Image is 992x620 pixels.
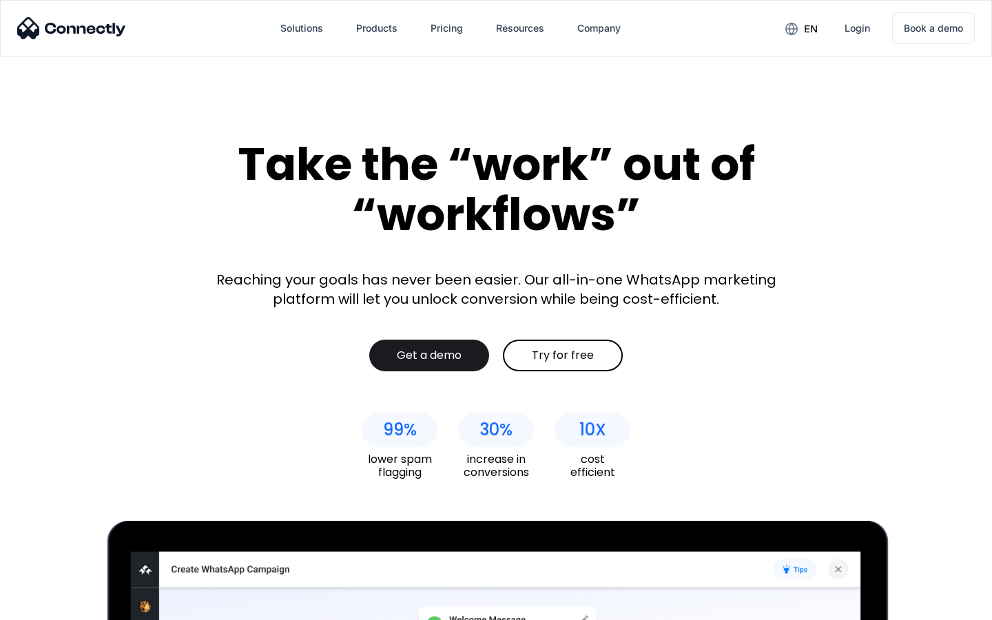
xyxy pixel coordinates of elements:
[458,453,534,479] div: increase in conversions
[362,453,437,479] div: lower spam flagging
[804,19,818,39] div: en
[383,420,417,440] div: 99%
[892,12,975,44] a: Book a demo
[431,19,463,38] div: Pricing
[369,340,489,371] a: Get a demo
[280,19,323,38] div: Solutions
[555,453,630,479] div: cost efficient
[579,420,606,440] div: 10X
[28,596,83,615] ul: Language list
[14,596,83,615] aside: Language selected: English
[186,139,806,239] div: Take the “work” out of “workflows”
[356,19,397,38] div: Products
[397,349,462,362] div: Get a demo
[845,19,870,38] div: Login
[834,12,881,45] a: Login
[479,420,513,440] div: 30%
[503,340,623,371] a: Try for free
[207,270,785,309] div: Reaching your goals has never been easier. Our all-in-one WhatsApp marketing platform will let yo...
[420,12,474,45] a: Pricing
[532,349,594,362] div: Try for free
[496,19,544,38] div: Resources
[577,19,621,38] div: Company
[17,17,126,39] img: Connectly Logo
